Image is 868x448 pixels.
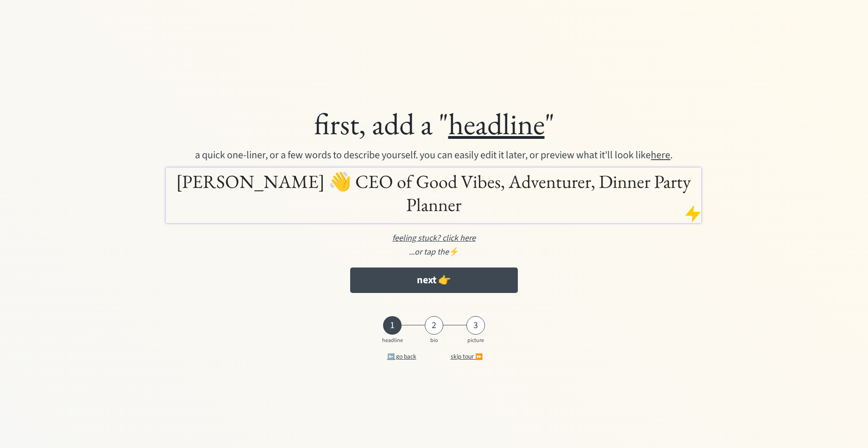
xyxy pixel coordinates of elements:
div: a quick one-liner, or a few words to describe yourself. you can easily edit it later, or preview ... [182,148,685,163]
div: 2 [425,320,443,331]
div: ⚡️ [103,246,764,258]
button: next 👉 [350,268,518,293]
div: first, add a " " [103,105,764,143]
button: ⬅️ go back [371,348,432,366]
u: feeling stuck? click here [392,232,476,244]
button: skip tour ⏩ [436,348,497,366]
div: 3 [466,320,485,331]
u: headline [448,104,545,143]
em: ...or tap the [409,246,449,258]
div: picture [464,337,487,344]
div: 1 [383,320,402,331]
div: bio [422,337,446,344]
div: headline [381,337,404,344]
h1: [PERSON_NAME] 👋 CEO of Good Vibes, Adventurer, Dinner Party Planner [168,170,699,216]
u: here [651,148,670,162]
